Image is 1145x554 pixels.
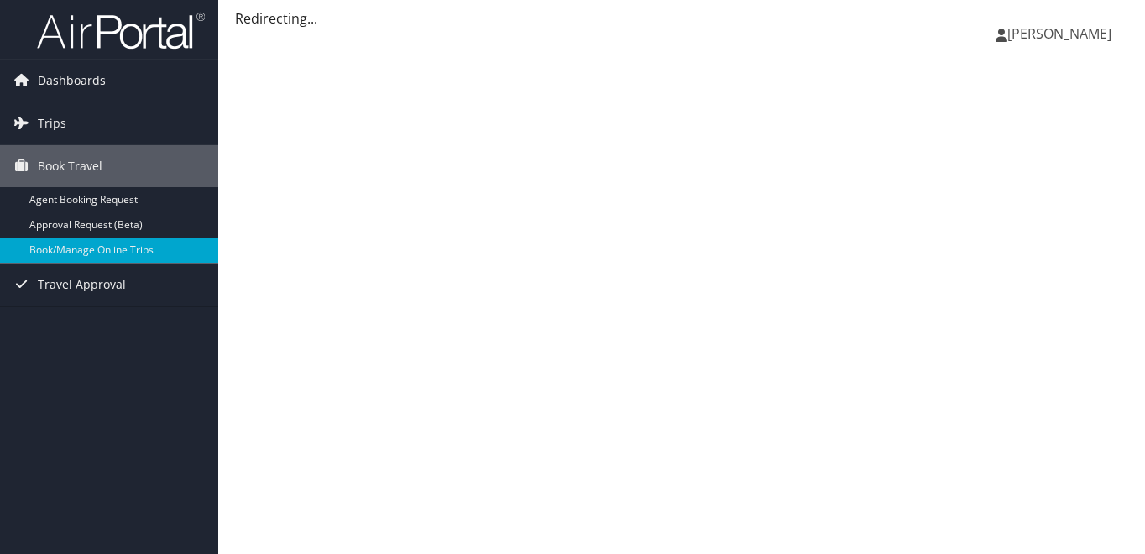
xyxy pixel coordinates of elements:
a: [PERSON_NAME] [996,8,1128,59]
span: [PERSON_NAME] [1007,24,1111,43]
span: Dashboards [38,60,106,102]
span: Travel Approval [38,264,126,306]
div: Redirecting... [235,8,1128,29]
img: airportal-logo.png [37,11,205,50]
span: Book Travel [38,145,102,187]
span: Trips [38,102,66,144]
